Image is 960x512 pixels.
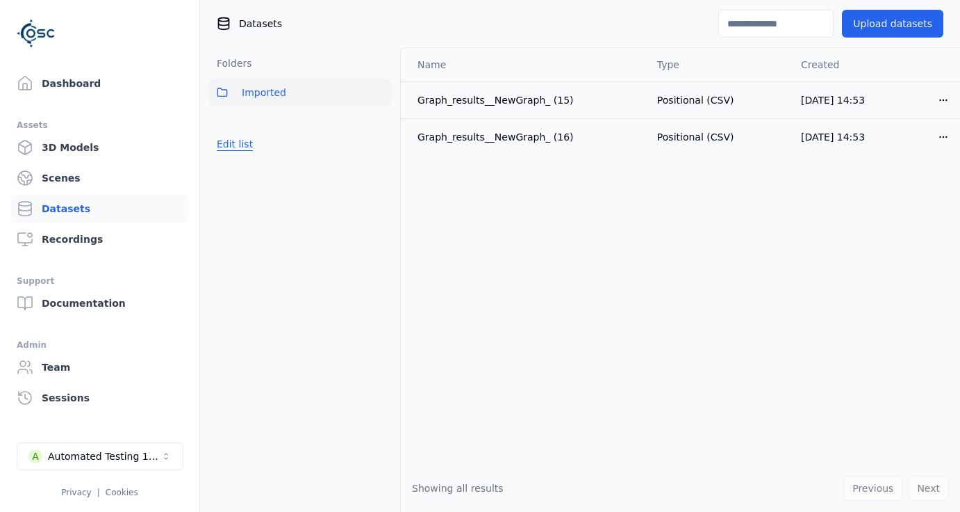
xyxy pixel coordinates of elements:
a: Sessions [11,384,188,412]
h3: Folders [208,56,252,70]
a: Team [11,353,188,381]
th: Created [790,48,927,81]
div: A [28,449,42,463]
div: Graph_results__NewGraph_ (15) [417,93,635,107]
div: Support [17,273,183,289]
span: Imported [242,84,286,101]
div: Graph_results__NewGraph_ (16) [417,130,635,144]
a: Scenes [11,164,188,192]
div: Assets [17,117,183,134]
div: Admin [17,337,183,353]
button: Select a workspace [17,442,183,470]
button: Imported [208,79,392,106]
span: [DATE] 14:53 [801,95,865,106]
button: Upload datasets [842,10,943,38]
td: Positional (CSV) [646,118,790,155]
a: Recordings [11,225,188,253]
th: Name [401,48,646,81]
img: Logo [17,14,56,53]
a: Privacy [61,488,91,497]
a: Dashboard [11,70,188,97]
span: Showing all results [412,483,504,494]
th: Type [646,48,790,81]
button: Edit list [208,131,261,157]
a: Datasets [11,195,188,223]
a: 3D Models [11,134,188,161]
span: Datasets [239,17,282,31]
span: [DATE] 14:53 [801,131,865,143]
span: | [97,488,100,497]
td: Positional (CSV) [646,81,790,118]
a: Documentation [11,289,188,317]
a: Cookies [106,488,138,497]
div: Automated Testing 1 - Playwright [48,449,160,463]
